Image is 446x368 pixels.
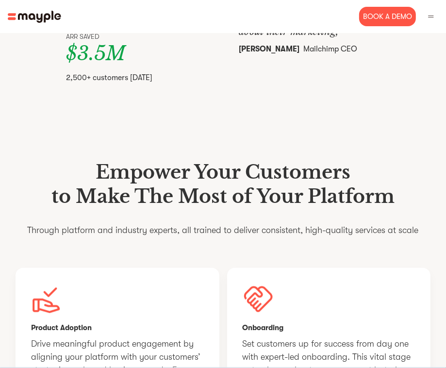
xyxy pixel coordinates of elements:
div: $3.5M [66,42,204,65]
h4: Onboarding [243,323,415,333]
img: hamburger-button [427,12,435,21]
img: mayple-logo [8,11,61,23]
div: [PERSON_NAME] [239,44,299,54]
h4: Product Adoption [31,323,204,333]
div: Mailchimp CEO [239,44,434,54]
p: ARR Saved [66,32,204,42]
div: Book A Demo [359,7,416,26]
p: Through platform and industry experts, all trained to deliver consistent, high-quality services a... [28,224,419,237]
h1: Empower Your Customers to Make The Most of Your Platform [28,160,419,208]
div: 2,500+ customers [DATE] [66,73,204,83]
